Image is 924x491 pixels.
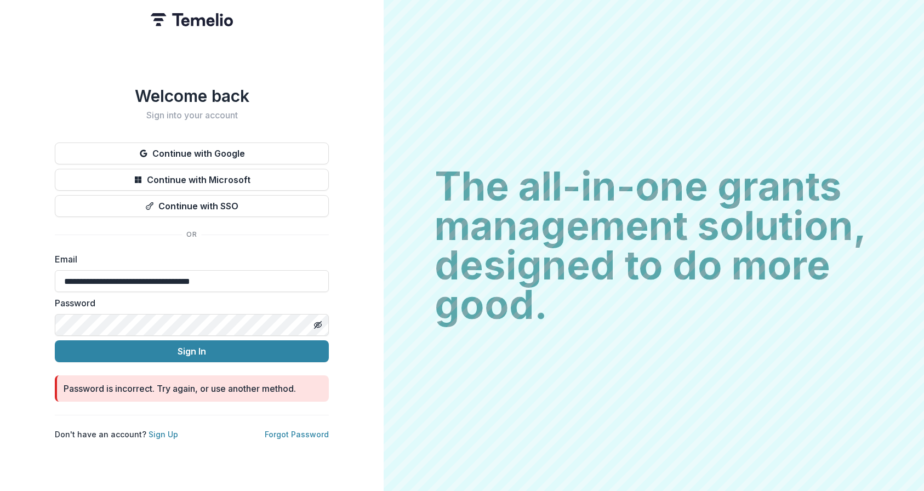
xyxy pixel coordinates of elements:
button: Continue with SSO [55,195,329,217]
button: Continue with Google [55,142,329,164]
button: Toggle password visibility [309,316,327,334]
h2: Sign into your account [55,110,329,121]
button: Sign In [55,340,329,362]
label: Email [55,253,322,266]
a: Sign Up [149,430,178,439]
img: Temelio [151,13,233,26]
div: Password is incorrect. Try again, or use another method. [64,382,296,395]
a: Forgot Password [265,430,329,439]
p: Don't have an account? [55,429,178,440]
label: Password [55,296,322,310]
h1: Welcome back [55,86,329,106]
button: Continue with Microsoft [55,169,329,191]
